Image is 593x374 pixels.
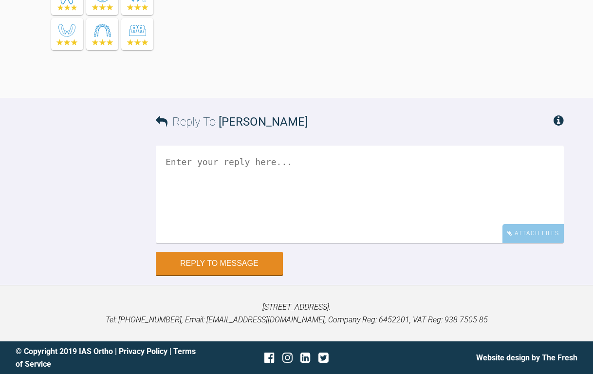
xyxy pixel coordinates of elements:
h3: Reply To [156,112,308,131]
p: [STREET_ADDRESS]. Tel: [PHONE_NUMBER], Email: [EMAIL_ADDRESS][DOMAIN_NAME], Company Reg: 6452201,... [16,301,577,326]
div: Attach Files [502,224,564,243]
div: © Copyright 2019 IAS Ortho | | [16,345,203,370]
a: Terms of Service [16,347,196,369]
span: [PERSON_NAME] [219,115,308,129]
a: Privacy Policy [119,347,167,356]
button: Reply to Message [156,252,283,275]
a: Website design by The Fresh [476,353,577,362]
